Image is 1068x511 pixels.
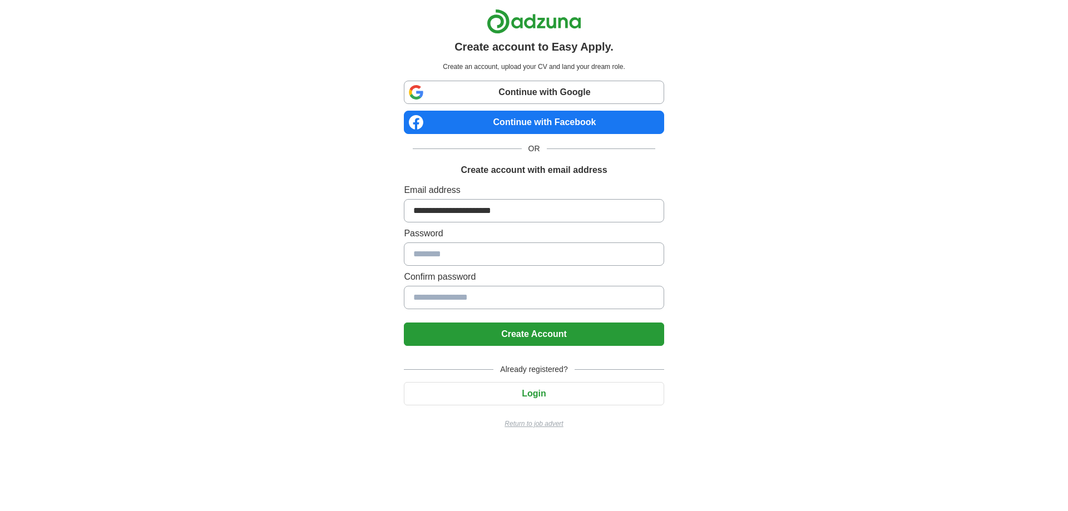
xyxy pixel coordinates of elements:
[404,183,664,197] label: Email address
[461,163,607,177] h1: Create account with email address
[493,364,574,375] span: Already registered?
[404,270,664,284] label: Confirm password
[487,9,581,34] img: Adzuna logo
[454,38,614,55] h1: Create account to Easy Apply.
[404,111,664,134] a: Continue with Facebook
[522,143,547,155] span: OR
[404,227,664,240] label: Password
[404,389,664,398] a: Login
[404,419,664,429] a: Return to job advert
[404,323,664,346] button: Create Account
[404,81,664,104] a: Continue with Google
[404,382,664,405] button: Login
[406,62,661,72] p: Create an account, upload your CV and land your dream role.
